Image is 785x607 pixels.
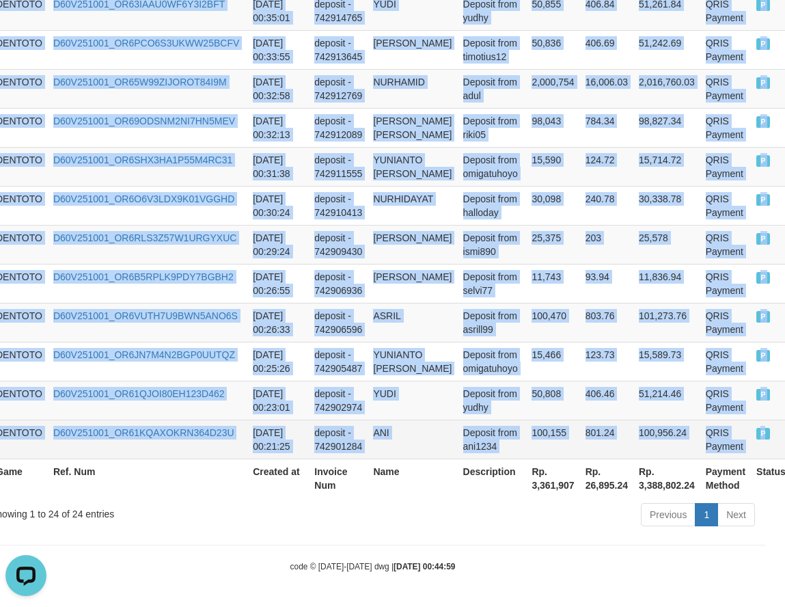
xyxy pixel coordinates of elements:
[633,147,700,186] td: 15,714.72
[580,147,633,186] td: 124.72
[290,562,456,571] small: code © [DATE]-[DATE] dwg |
[309,420,368,459] td: deposit - 742901284
[247,303,309,342] td: [DATE] 00:26:33
[633,303,700,342] td: 101,273.76
[756,428,770,440] span: PAID
[368,225,457,264] td: [PERSON_NAME]
[700,459,751,498] th: Payment Method
[53,116,235,126] a: D60V251001_OR69ODSNM2NI7HN5MEV
[580,30,633,69] td: 406.69
[247,225,309,264] td: [DATE] 00:29:24
[756,116,770,128] span: PAID
[526,420,579,459] td: 100,155
[5,5,46,46] button: Open LiveChat chat widget
[700,264,751,303] td: QRIS Payment
[53,310,238,321] a: D60V251001_OR6VUTH7U9BWN5ANO6S
[309,459,368,498] th: Invoice Num
[368,420,457,459] td: ANI
[48,459,247,498] th: Ref. Num
[53,38,239,49] a: D60V251001_OR6PCO6S3UKWW25BCFV
[247,186,309,225] td: [DATE] 00:30:24
[526,30,579,69] td: 50,836
[53,232,236,243] a: D60V251001_OR6RLS3Z57W1URGYXUC
[309,342,368,381] td: deposit - 742905487
[458,225,527,264] td: Deposit from ismi890
[309,108,368,147] td: deposit - 742912089
[368,381,457,420] td: YUDI
[309,69,368,108] td: deposit - 742912769
[633,30,700,69] td: 51,242.69
[53,349,235,360] a: D60V251001_OR6JN7M4N2BGP0UUTQZ
[458,342,527,381] td: Deposit from omigatuhoyo
[717,503,755,526] a: Next
[368,108,457,147] td: [PERSON_NAME] [PERSON_NAME]
[633,420,700,459] td: 100,956.24
[458,459,527,498] th: Description
[580,225,633,264] td: 203
[756,38,770,50] span: PAID
[526,303,579,342] td: 100,470
[309,264,368,303] td: deposit - 742906936
[53,427,234,438] a: D60V251001_OR61KQAXOKRN364D23U
[247,459,309,498] th: Created at
[633,342,700,381] td: 15,589.73
[247,30,309,69] td: [DATE] 00:33:55
[247,420,309,459] td: [DATE] 00:21:25
[368,30,457,69] td: [PERSON_NAME]
[53,193,234,204] a: D60V251001_OR6O6V3LDX9K01VGGHD
[458,381,527,420] td: Deposit from yudhy
[309,147,368,186] td: deposit - 742911555
[633,186,700,225] td: 30,338.78
[247,147,309,186] td: [DATE] 00:31:38
[756,233,770,245] span: PAID
[247,69,309,108] td: [DATE] 00:32:58
[309,30,368,69] td: deposit - 742913645
[580,264,633,303] td: 93.94
[368,303,457,342] td: ASRIL
[700,108,751,147] td: QRIS Payment
[247,342,309,381] td: [DATE] 00:25:26
[756,311,770,323] span: PAID
[53,388,225,399] a: D60V251001_OR61QJOI80EH123D462
[700,225,751,264] td: QRIS Payment
[580,420,633,459] td: 801.24
[526,342,579,381] td: 15,466
[458,30,527,69] td: Deposit from timotius12
[700,420,751,459] td: QRIS Payment
[633,381,700,420] td: 51,214.46
[633,459,700,498] th: Rp. 3,388,802.24
[756,272,770,284] span: PAID
[309,186,368,225] td: deposit - 742910413
[756,77,770,89] span: PAID
[700,30,751,69] td: QRIS Payment
[700,342,751,381] td: QRIS Payment
[368,147,457,186] td: YUNIANTO [PERSON_NAME]
[526,69,579,108] td: 2,000,754
[580,186,633,225] td: 240.78
[580,69,633,108] td: 16,006.03
[394,562,455,571] strong: [DATE] 00:44:59
[633,108,700,147] td: 98,827.34
[526,186,579,225] td: 30,098
[756,389,770,401] span: PAID
[309,381,368,420] td: deposit - 742902974
[368,459,457,498] th: Name
[526,225,579,264] td: 25,375
[526,381,579,420] td: 50,808
[700,147,751,186] td: QRIS Payment
[580,381,633,420] td: 406.46
[633,225,700,264] td: 25,578
[368,186,457,225] td: NURHIDAYAT
[53,154,232,165] a: D60V251001_OR6SHX3HA1P55M4RC31
[368,69,457,108] td: NURHAMID
[756,155,770,167] span: PAID
[580,303,633,342] td: 803.76
[458,108,527,147] td: Deposit from riki05
[458,186,527,225] td: Deposit from halloday
[641,503,696,526] a: Previous
[53,271,234,282] a: D60V251001_OR6B5RPLK9PDY7BGBH2
[633,69,700,108] td: 2,016,760.03
[633,264,700,303] td: 11,836.94
[458,264,527,303] td: Deposit from selvi77
[247,264,309,303] td: [DATE] 00:26:55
